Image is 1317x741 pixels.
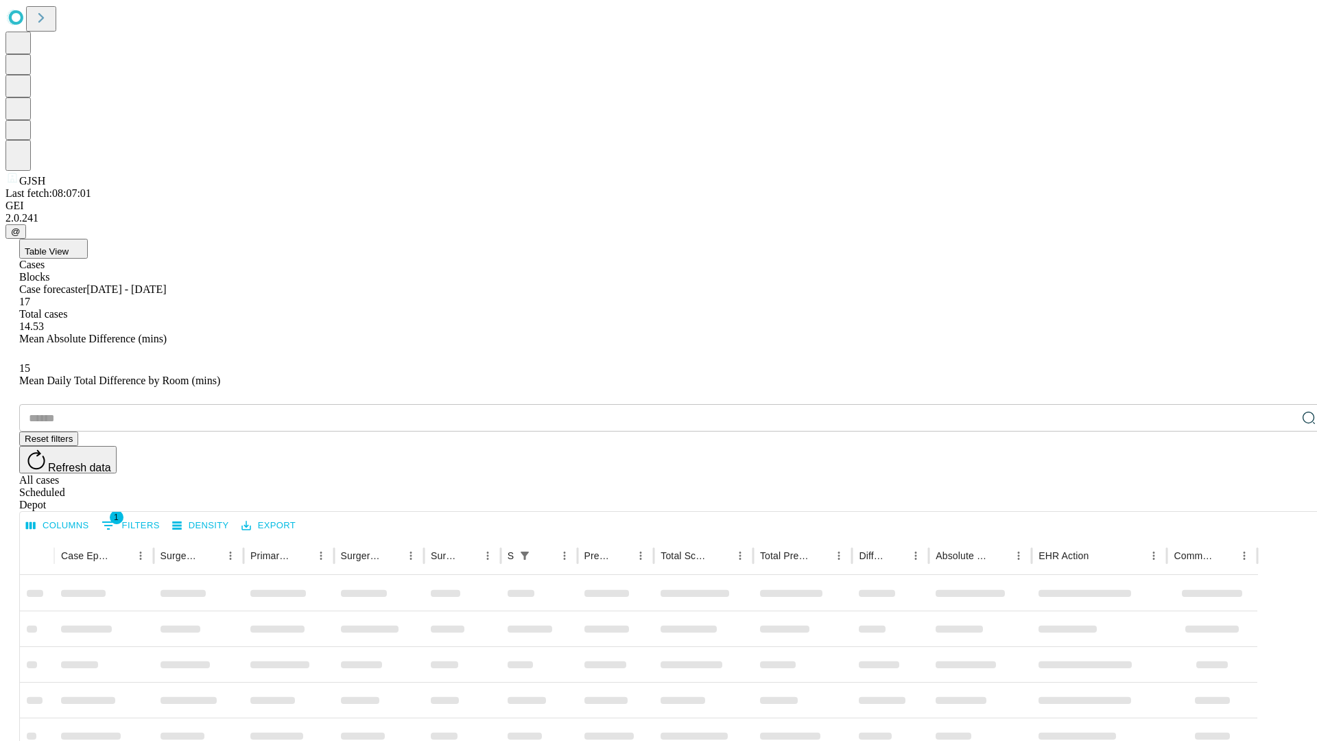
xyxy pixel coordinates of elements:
[110,510,123,524] span: 1
[431,550,458,561] div: Surgery Date
[829,546,849,565] button: Menu
[555,546,574,565] button: Menu
[478,546,497,565] button: Menu
[887,546,906,565] button: Sort
[86,283,166,295] span: [DATE] - [DATE]
[238,515,299,537] button: Export
[1144,546,1163,565] button: Menu
[760,550,809,561] div: Total Predicted Duration
[1235,546,1254,565] button: Menu
[311,546,331,565] button: Menu
[25,434,73,444] span: Reset filters
[382,546,401,565] button: Sort
[515,546,534,565] button: Show filters
[936,550,988,561] div: Absolute Difference
[19,362,30,374] span: 15
[859,550,886,561] div: Difference
[19,375,220,386] span: Mean Daily Total Difference by Room (mins)
[19,432,78,446] button: Reset filters
[459,546,478,565] button: Sort
[5,200,1312,212] div: GEI
[990,546,1009,565] button: Sort
[19,175,45,187] span: GJSH
[112,546,131,565] button: Sort
[1215,546,1235,565] button: Sort
[19,239,88,259] button: Table View
[584,550,611,561] div: Predicted In Room Duration
[810,546,829,565] button: Sort
[19,296,30,307] span: 17
[536,546,555,565] button: Sort
[25,246,69,257] span: Table View
[1174,550,1213,561] div: Comments
[631,546,650,565] button: Menu
[341,550,381,561] div: Surgery Name
[5,212,1312,224] div: 2.0.241
[23,515,93,537] button: Select columns
[1039,550,1089,561] div: EHR Action
[1009,546,1028,565] button: Menu
[19,283,86,295] span: Case forecaster
[19,320,44,332] span: 14.53
[401,546,420,565] button: Menu
[250,550,290,561] div: Primary Service
[131,546,150,565] button: Menu
[1090,546,1109,565] button: Sort
[508,550,514,561] div: Scheduled In Room Duration
[202,546,221,565] button: Sort
[5,224,26,239] button: @
[612,546,631,565] button: Sort
[19,446,117,473] button: Refresh data
[11,226,21,237] span: @
[515,546,534,565] div: 1 active filter
[19,333,167,344] span: Mean Absolute Difference (mins)
[5,187,91,199] span: Last fetch: 08:07:01
[48,462,111,473] span: Refresh data
[292,546,311,565] button: Sort
[221,546,240,565] button: Menu
[169,515,233,537] button: Density
[19,308,67,320] span: Total cases
[661,550,710,561] div: Total Scheduled Duration
[711,546,731,565] button: Sort
[731,546,750,565] button: Menu
[161,550,200,561] div: Surgeon Name
[906,546,925,565] button: Menu
[61,550,110,561] div: Case Epic Id
[98,515,163,537] button: Show filters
